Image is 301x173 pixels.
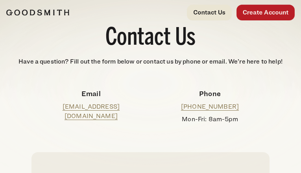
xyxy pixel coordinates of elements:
a: [PHONE_NUMBER] [181,103,239,110]
img: Goodsmith [6,9,69,16]
a: [EMAIL_ADDRESS][DOMAIN_NAME] [63,103,120,120]
h4: Email [38,88,144,99]
a: Contact Us [187,5,232,20]
h4: Phone [157,88,263,99]
p: Mon-Fri: 8am-5pm [157,115,263,124]
a: Create Account [236,5,295,20]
